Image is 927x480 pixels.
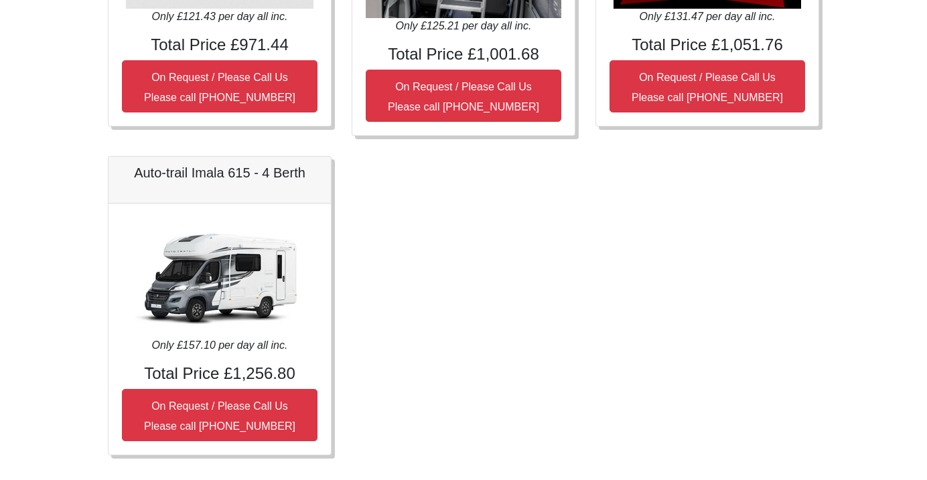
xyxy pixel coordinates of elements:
button: On Request / Please Call UsPlease call [PHONE_NUMBER] [366,70,561,122]
button: On Request / Please Call UsPlease call [PHONE_NUMBER] [122,389,317,441]
small: On Request / Please Call Us Please call [PHONE_NUMBER] [144,72,295,103]
h4: Total Price £1,001.68 [366,45,561,64]
h5: Auto-trail Imala 615 - 4 Berth [122,165,317,181]
i: Only £121.43 per day all inc. [152,11,288,22]
i: Only £157.10 per day all inc. [152,339,288,351]
h4: Total Price £1,051.76 [610,35,805,55]
img: Auto-trail Imala 615 - 4 Berth [126,217,313,337]
button: On Request / Please Call UsPlease call [PHONE_NUMBER] [610,60,805,112]
small: On Request / Please Call Us Please call [PHONE_NUMBER] [144,400,295,432]
h4: Total Price £971.44 [122,35,317,55]
small: On Request / Please Call Us Please call [PHONE_NUMBER] [388,81,539,112]
button: On Request / Please Call UsPlease call [PHONE_NUMBER] [122,60,317,112]
h4: Total Price £1,256.80 [122,364,317,384]
i: Only £131.47 per day all inc. [640,11,776,22]
i: Only £125.21 per day all inc. [396,20,532,31]
small: On Request / Please Call Us Please call [PHONE_NUMBER] [632,72,783,103]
